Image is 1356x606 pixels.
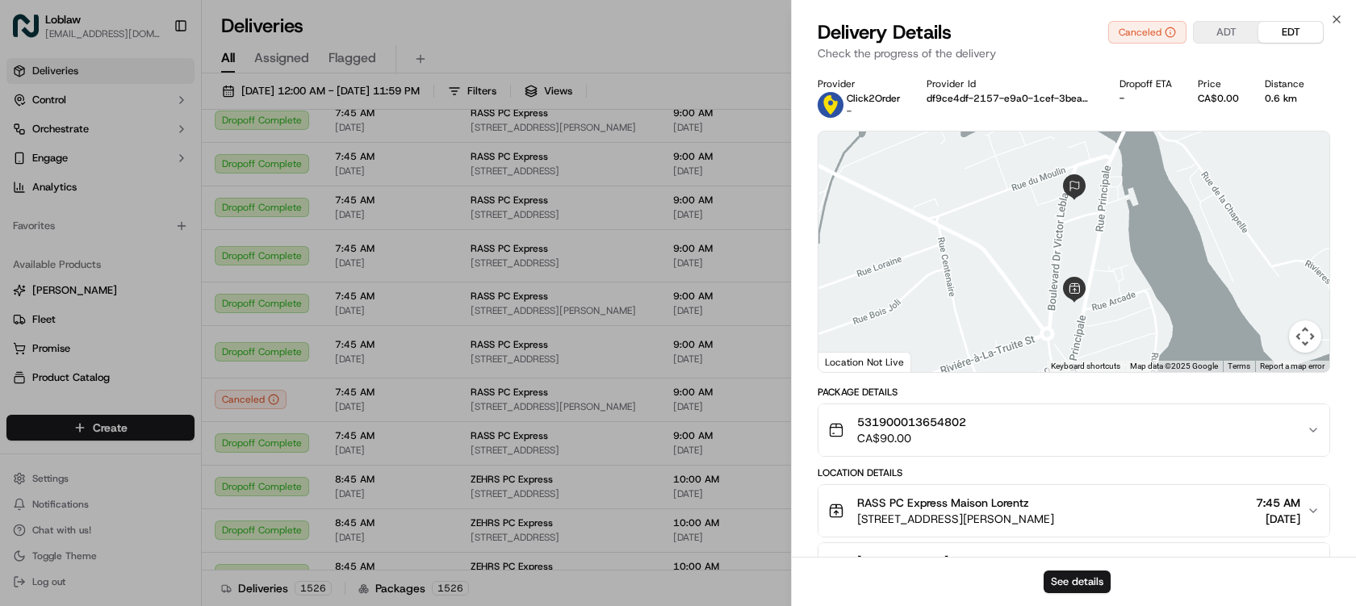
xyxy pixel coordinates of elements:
div: Distance [1265,77,1304,90]
button: Start new chat [274,159,294,178]
span: 11:07 AM [145,294,191,307]
div: - [1120,92,1172,105]
div: Location Not Live [818,352,911,372]
input: Got a question? Start typing here... [42,104,291,121]
span: [PERSON_NAME] [857,553,948,569]
img: Klarizel Pensader [16,278,42,304]
span: Knowledge Base [32,361,123,377]
a: 📗Knowledge Base [10,354,130,383]
p: Welcome 👋 [16,65,294,90]
img: 1736555255976-a54dd68f-1ca7-489b-9aae-adbdc363a1c4 [16,154,45,183]
a: Terms (opens in new tab) [1228,362,1250,370]
button: ADT [1194,22,1258,43]
img: 1736555255976-a54dd68f-1ca7-489b-9aae-adbdc363a1c4 [32,295,45,307]
div: CA$0.00 [1198,92,1239,105]
span: [PERSON_NAME] [50,250,131,263]
button: Map camera controls [1289,320,1321,353]
a: Open this area in Google Maps (opens a new window) [822,351,876,372]
span: 7:45 AM [1256,495,1300,511]
button: [PERSON_NAME]9:00 AM [818,543,1329,595]
span: RASS PC Express Maison Lorentz [857,495,1029,511]
div: Dropoff ETA [1120,77,1172,90]
img: 1736555255976-a54dd68f-1ca7-489b-9aae-adbdc363a1c4 [32,251,45,264]
a: Report a map error [1260,362,1325,370]
span: - [847,105,852,118]
button: Canceled [1108,21,1186,44]
div: Price [1198,77,1239,90]
span: Delivery Details [818,19,952,45]
span: Klarizel Pensader [50,294,133,307]
img: Google [822,351,876,372]
img: 1753817452368-0c19585d-7be3-40d9-9a41-2dc781b3d1eb [34,154,63,183]
a: Powered byPylon [114,399,195,412]
div: 0.6 km [1265,92,1304,105]
div: Start new chat [73,154,265,170]
span: API Documentation [153,361,259,377]
p: Check the progress of the delivery [818,45,1330,61]
img: Bea Lacdao [16,235,42,261]
div: Location Details [818,466,1330,479]
div: Past conversations [16,210,108,223]
p: Click2Order [847,92,901,105]
span: 531900013654802 [857,414,966,430]
span: 9:00 AM [1256,553,1300,569]
span: [STREET_ADDRESS][PERSON_NAME] [857,511,1054,527]
div: Provider Id [927,77,1094,90]
div: Package Details [818,386,1330,399]
button: EDT [1258,22,1323,43]
button: Keyboard shortcuts [1051,361,1120,372]
button: See all [250,207,294,226]
span: CA$90.00 [857,430,966,446]
button: See details [1044,570,1111,593]
div: Provider [818,77,901,90]
button: df9ce4df-2157-e9a0-1cef-3bea329d99db [927,92,1094,105]
span: • [136,294,142,307]
button: RASS PC Express Maison Lorentz[STREET_ADDRESS][PERSON_NAME]7:45 AM[DATE] [818,485,1329,537]
div: 💻 [136,362,149,375]
div: 📗 [16,362,29,375]
span: [DATE] [1256,511,1300,527]
span: • [134,250,140,263]
span: Pylon [161,400,195,412]
button: 531900013654802CA$90.00 [818,404,1329,456]
img: Nash [16,16,48,48]
span: Map data ©2025 Google [1130,362,1218,370]
span: 11:21 AM [143,250,189,263]
div: We're available if you need us! [73,170,222,183]
img: profile_click2order_cartwheel.png [818,92,843,118]
a: 💻API Documentation [130,354,266,383]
